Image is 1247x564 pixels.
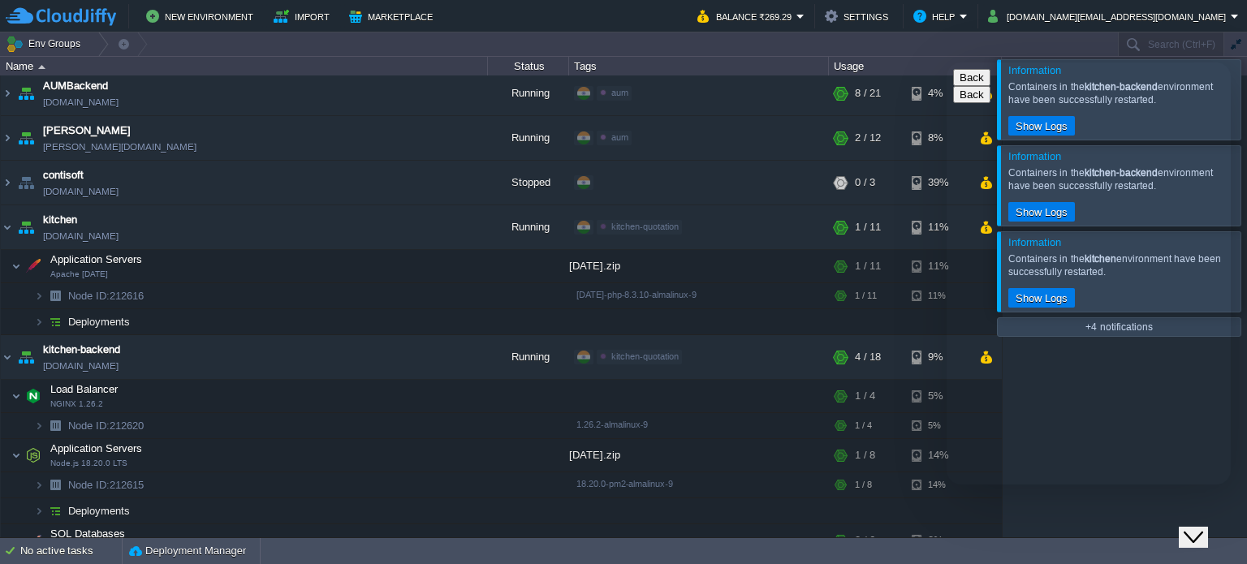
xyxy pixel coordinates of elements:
img: AMDAwAAAACH5BAEAAAAALAAAAAABAAEAAAICRAEAOw== [44,413,67,438]
img: AMDAwAAAACH5BAEAAAAALAAAAAABAAEAAAICRAEAOw== [1,116,14,160]
span: aum [611,88,628,97]
span: SQL Databases [49,527,127,540]
a: Node ID:212615 [67,478,146,492]
span: [DATE]-php-8.3.10-almalinux-9 [576,290,697,299]
iframe: chat widget [1179,499,1231,548]
div: Stopped [488,161,569,205]
div: [DATE].zip [569,250,829,282]
img: AMDAwAAAACH5BAEAAAAALAAAAAABAAEAAAICRAEAOw== [11,439,21,471]
button: Import [274,6,334,26]
span: Application Servers [49,252,145,266]
img: AMDAwAAAACH5BAEAAAAALAAAAAABAAEAAAICRAEAOw== [11,380,21,412]
div: 39% [912,161,964,205]
span: 18.20.0-pm2-almalinux-9 [576,479,673,489]
button: Help [913,6,960,26]
div: [DATE].zip [569,439,829,471]
span: Node ID: [68,479,110,491]
img: AMDAwAAAACH5BAEAAAAALAAAAAABAAEAAAICRAEAOw== [22,250,45,282]
img: AMDAwAAAACH5BAEAAAAALAAAAAABAAEAAAICRAEAOw== [34,472,44,497]
div: Running [488,116,569,160]
img: AMDAwAAAACH5BAEAAAAALAAAAAABAAEAAAICRAEAOw== [15,161,37,205]
a: Deployments [67,504,132,518]
span: NGINX 1.26.2 [50,399,103,409]
img: AMDAwAAAACH5BAEAAAAALAAAAAABAAEAAAICRAEAOw== [1,161,14,205]
div: 1 / 4 [855,380,875,412]
a: contisoft [43,167,84,183]
img: AMDAwAAAACH5BAEAAAAALAAAAAABAAEAAAICRAEAOw== [11,524,21,557]
img: AMDAwAAAACH5BAEAAAAALAAAAAABAAEAAAICRAEAOw== [22,524,45,557]
span: 212620 [67,419,146,433]
img: CloudJiffy [6,6,116,27]
div: 1 / 11 [855,283,877,308]
div: Usage [830,57,1001,75]
span: kitchen-quotation [611,351,679,361]
img: AMDAwAAAACH5BAEAAAAALAAAAAABAAEAAAICRAEAOw== [11,250,21,282]
span: Node ID: [68,290,110,302]
a: [DOMAIN_NAME] [43,94,119,110]
a: SQL Databases [49,527,127,540]
a: Application ServersNode.js 18.20.0 LTS [49,442,145,454]
div: 4% [912,71,964,115]
span: kitchen-quotation [611,222,679,231]
span: AUMBackend [43,78,108,94]
a: [PERSON_NAME] [43,123,131,139]
span: Application Servers [49,441,145,455]
a: [DOMAIN_NAME] [43,228,119,244]
img: AMDAwAAAACH5BAEAAAAALAAAAAABAAEAAAICRAEAOw== [1,335,14,379]
img: AMDAwAAAACH5BAEAAAAALAAAAAABAAEAAAICRAEAOw== [15,205,37,249]
div: 1 / 8 [855,439,875,471]
div: No active tasks [20,538,122,564]
button: [DOMAIN_NAME][EMAIL_ADDRESS][DOMAIN_NAME] [988,6,1231,26]
img: AMDAwAAAACH5BAEAAAAALAAAAAABAAEAAAICRAEAOw== [1,205,14,249]
span: Apache [DATE] [50,269,108,279]
button: Marketplace [349,6,438,26]
div: 8% [912,524,964,557]
div: 2 / 6 [855,524,875,557]
button: Settings [825,6,893,26]
div: 1 / 11 [855,250,881,282]
div: 0 / 3 [855,161,875,205]
img: AMDAwAAAACH5BAEAAAAALAAAAAABAAEAAAICRAEAOw== [22,439,45,471]
img: AMDAwAAAACH5BAEAAAAALAAAAAABAAEAAAICRAEAOw== [34,498,44,523]
a: kitchen [43,212,77,228]
div: 1 / 4 [855,413,872,438]
img: AMDAwAAAACH5BAEAAAAALAAAAAABAAEAAAICRAEAOw== [34,283,44,308]
span: 212616 [67,289,146,303]
a: Load BalancerNGINX 1.26.2 [49,383,120,395]
div: 14% [912,439,964,471]
img: AMDAwAAAACH5BAEAAAAALAAAAAABAAEAAAICRAEAOw== [44,498,67,523]
a: Node ID:212620 [67,419,146,433]
div: 1 / 8 [855,472,872,497]
iframe: chat widget [947,62,1231,484]
img: AMDAwAAAACH5BAEAAAAALAAAAAABAAEAAAICRAEAOw== [15,71,37,115]
button: Deployment Manager [129,543,246,559]
img: AMDAwAAAACH5BAEAAAAALAAAAAABAAEAAAICRAEAOw== [1,71,14,115]
div: 9% [912,335,964,379]
div: 2 / 12 [855,116,881,160]
div: Name [2,57,487,75]
img: AMDAwAAAACH5BAEAAAAALAAAAAABAAEAAAICRAEAOw== [44,472,67,497]
div: 1 / 11 [855,205,881,249]
img: AMDAwAAAACH5BAEAAAAALAAAAAABAAEAAAICRAEAOw== [15,116,37,160]
button: Env Groups [6,32,86,55]
img: AMDAwAAAACH5BAEAAAAALAAAAAABAAEAAAICRAEAOw== [22,380,45,412]
img: AMDAwAAAACH5BAEAAAAALAAAAAABAAEAAAICRAEAOw== [34,413,44,438]
a: Deployments [67,315,132,329]
span: 1.26.2-almalinux-9 [576,420,648,429]
div: Status [489,57,568,75]
div: Running [488,335,569,379]
div: Running [488,71,569,115]
button: Balance ₹269.29 [697,6,796,26]
div: 8% [912,116,964,160]
div: Tags [570,57,828,75]
button: New Environment [146,6,258,26]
